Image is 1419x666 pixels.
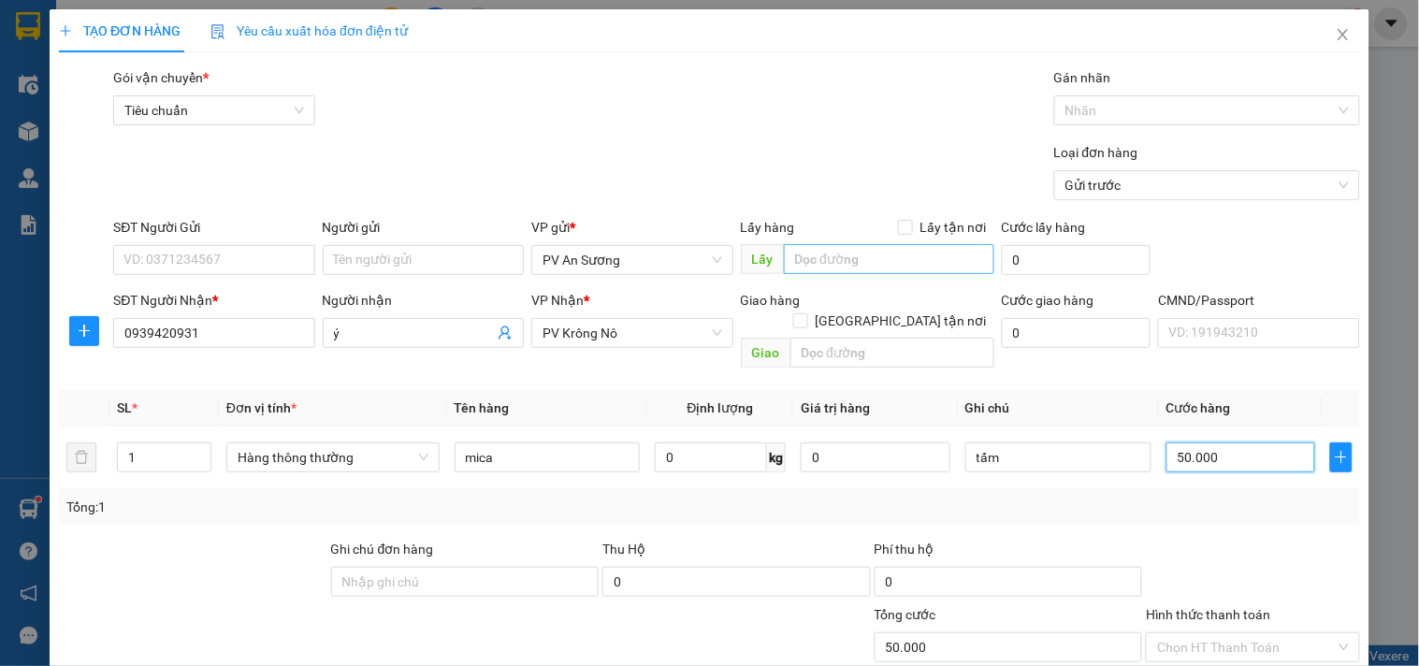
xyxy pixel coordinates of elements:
span: PV [PERSON_NAME] [188,131,260,152]
span: plus [70,324,98,339]
span: Lấy hàng [741,220,795,235]
input: Ghi Chú [965,442,1151,472]
input: 0 [801,442,950,472]
span: SL [117,400,132,415]
span: AS10250078 [188,70,264,84]
span: VP Nhận [531,293,584,308]
button: Close [1317,9,1369,62]
span: Gửi trước [1065,171,1349,199]
th: Ghi chú [958,390,1159,427]
span: [GEOGRAPHIC_DATA] tận nơi [808,311,994,331]
img: icon [210,24,225,39]
label: Cước lấy hàng [1002,220,1086,235]
span: PV An Sương [543,246,721,274]
span: Lấy [741,244,784,274]
div: VP gửi [531,217,732,238]
img: logo [19,42,43,89]
span: PV An Sương [64,136,119,146]
label: Ghi chú đơn hàng [331,542,434,557]
span: Nơi gửi: [19,130,38,157]
span: Giao [741,338,790,368]
div: Phí thu hộ [875,539,1143,567]
button: plus [69,316,99,346]
div: SĐT Người Nhận [113,290,314,311]
span: Tên hàng [455,400,510,415]
input: Cước giao hàng [1002,318,1151,348]
span: kg [767,442,786,472]
span: 09:34:24 [DATE] [178,84,264,98]
span: Lấy tận nơi [913,217,994,238]
div: CMND/Passport [1158,290,1359,311]
span: close [1336,27,1351,42]
span: TẠO ĐƠN HÀNG [59,23,181,38]
span: Tổng cước [875,607,936,622]
label: Gán nhãn [1054,70,1111,85]
span: plus [59,24,72,37]
span: Giá trị hàng [801,400,870,415]
span: Thu Hộ [602,542,645,557]
button: delete [66,442,96,472]
span: Định lượng [688,400,754,415]
label: Cước giao hàng [1002,293,1094,308]
span: Đơn vị tính [226,400,297,415]
span: Nơi nhận: [143,130,173,157]
span: Cước hàng [1166,400,1231,415]
span: Hàng thông thường [238,443,428,471]
input: Cước lấy hàng [1002,245,1151,275]
label: Hình thức thanh toán [1146,607,1270,622]
input: Dọc đường [790,338,994,368]
input: VD: Bàn, Ghế [455,442,641,472]
strong: CÔNG TY TNHH [GEOGRAPHIC_DATA] 214 QL13 - P.26 - Q.BÌNH THẠNH - TP HCM 1900888606 [49,30,152,100]
span: Gói vận chuyển [113,70,209,85]
div: Người nhận [323,290,524,311]
div: SĐT Người Gửi [113,217,314,238]
div: Tổng: 1 [66,497,549,517]
span: Tiêu chuẩn [124,96,303,124]
span: Yêu cầu xuất hóa đơn điện tử [210,23,408,38]
button: plus [1330,442,1353,472]
span: plus [1331,450,1352,465]
label: Loại đơn hàng [1054,145,1138,160]
input: Dọc đường [784,244,994,274]
input: Ghi chú đơn hàng [331,567,600,597]
span: PV Krông Nô [543,319,721,347]
span: Giao hàng [741,293,801,308]
strong: BIÊN NHẬN GỬI HÀNG HOÁ [65,112,217,126]
span: user-add [498,326,513,340]
div: Người gửi [323,217,524,238]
